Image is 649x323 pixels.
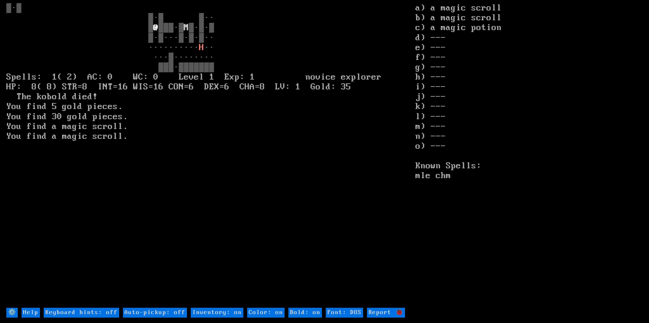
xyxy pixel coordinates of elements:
[123,308,187,318] input: Auto-pickup: off
[184,23,189,33] font: M
[415,3,643,307] stats: a) a magic scroll b) a magic scroll c) a magic potion d) --- e) --- f) --- g) --- h) --- i) --- j...
[22,308,40,318] input: Help
[367,308,405,318] input: Report 🐞
[199,42,204,53] font: H
[6,308,18,318] input: ⚙️
[247,308,285,318] input: Color: on
[153,23,158,33] font: @
[6,3,415,307] larn: ▒·▒ ▒·▒ ▒·· ▒ ▒▒▒·▒ ▒·▒·▒ ▒·▒···▒·▒·▒·· ·········· ·· ···▒········ ▒▒▒·▒▒▒▒▒▒▒ Spells: 1( 2) AC: ...
[44,308,119,318] input: Keyboard hints: off
[326,308,363,318] input: Font: DOS
[191,308,243,318] input: Inventory: on
[288,308,322,318] input: Bold: on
